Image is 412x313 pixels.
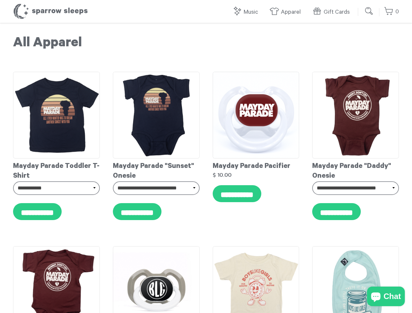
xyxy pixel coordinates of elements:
[13,36,399,52] h1: All Apparel
[232,5,261,19] a: Music
[312,5,353,19] a: Gift Cards
[213,158,299,171] div: Mayday Parade Pacifier
[312,158,399,181] div: Mayday Parade "Daddy" Onesie
[13,3,88,20] h1: Sparrow Sleeps
[213,72,299,158] img: MaydayParadePacifierMockup_grande.png
[113,158,200,181] div: Mayday Parade "Sunset" Onesie
[113,72,200,158] img: MaydayParade-SunsetOnesie_grande.png
[13,72,100,158] img: MaydayParade-SunsetToddlerT-shirt_grande.png
[213,172,232,178] strong: $ 10.00
[13,158,100,181] div: Mayday Parade Toddler T-Shirt
[269,5,304,19] a: Apparel
[312,72,399,158] img: Mayday_Parade_-_Daddy_Onesie_grande.png
[363,5,376,18] input: Submit
[365,287,407,308] inbox-online-store-chat: Shopify online store chat
[384,5,399,19] a: 0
